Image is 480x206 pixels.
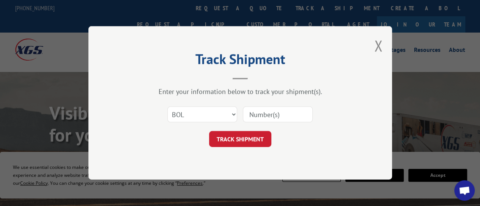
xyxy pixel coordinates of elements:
button: Close modal [374,36,382,56]
input: Number(s) [243,107,313,123]
button: TRACK SHIPMENT [209,131,271,147]
h2: Track Shipment [126,54,354,68]
div: Enter your information below to track your shipment(s). [126,87,354,96]
div: Open chat [454,180,475,201]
